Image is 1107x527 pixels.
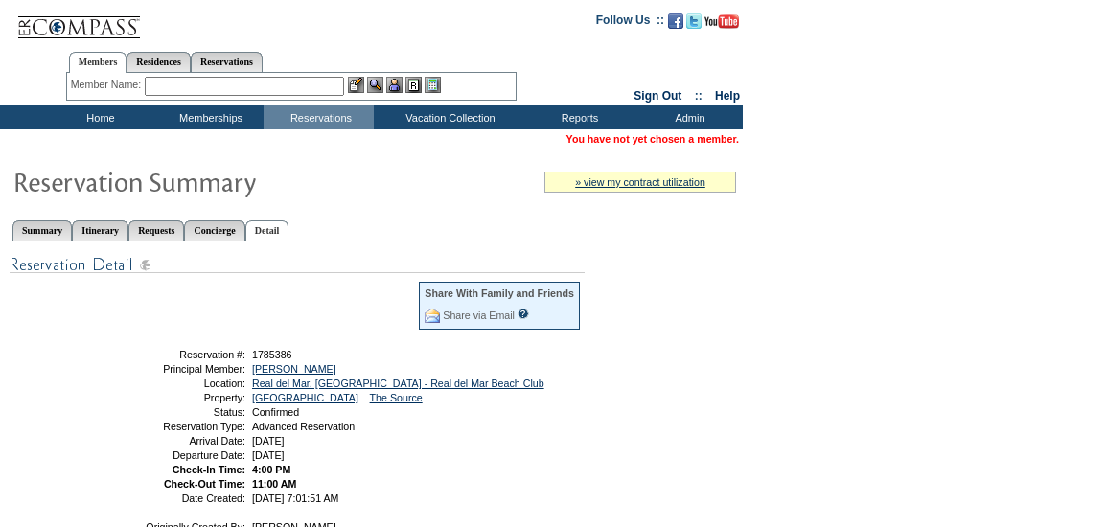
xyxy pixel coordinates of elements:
[704,19,739,31] a: Subscribe to our YouTube Channel
[715,89,740,103] a: Help
[668,13,683,29] img: Become our fan on Facebook
[252,421,355,432] span: Advanced Reservation
[252,478,296,490] span: 11:00 AM
[10,253,585,277] img: Reservation Detail
[252,435,285,447] span: [DATE]
[108,392,245,403] td: Property:
[69,52,127,73] a: Members
[128,220,184,241] a: Requests
[108,435,245,447] td: Arrival Date:
[72,220,128,241] a: Itinerary
[252,363,336,375] a: [PERSON_NAME]
[12,162,396,200] img: Reservaton Summary
[370,392,423,403] a: The Source
[596,11,664,34] td: Follow Us ::
[12,220,72,241] a: Summary
[686,19,702,31] a: Follow us on Twitter
[108,406,245,418] td: Status:
[71,77,145,93] div: Member Name:
[164,478,245,490] strong: Check-Out Time:
[386,77,403,93] img: Impersonate
[252,493,338,504] span: [DATE] 7:01:51 AM
[374,105,522,129] td: Vacation Collection
[252,406,299,418] span: Confirmed
[108,449,245,461] td: Departure Date:
[252,449,285,461] span: [DATE]
[108,493,245,504] td: Date Created:
[153,105,264,129] td: Memberships
[348,77,364,93] img: b_edit.gif
[108,421,245,432] td: Reservation Type:
[633,105,743,129] td: Admin
[634,89,681,103] a: Sign Out
[443,309,515,321] a: Share via Email
[108,363,245,375] td: Principal Member:
[668,19,683,31] a: Become our fan on Facebook
[252,464,290,475] span: 4:00 PM
[173,464,245,475] strong: Check-In Time:
[405,77,422,93] img: Reservations
[245,220,289,241] a: Detail
[184,220,244,241] a: Concierge
[566,133,739,145] span: You have not yet chosen a member.
[367,77,383,93] img: View
[686,13,702,29] img: Follow us on Twitter
[127,52,191,72] a: Residences
[252,349,292,360] span: 1785386
[425,287,574,299] div: Share With Family and Friends
[191,52,263,72] a: Reservations
[575,176,705,188] a: » view my contract utilization
[108,378,245,389] td: Location:
[252,392,358,403] a: [GEOGRAPHIC_DATA]
[252,378,544,389] a: Real del Mar, [GEOGRAPHIC_DATA] - Real del Mar Beach Club
[425,77,441,93] img: b_calculator.gif
[695,89,703,103] span: ::
[108,349,245,360] td: Reservation #:
[518,309,529,319] input: What is this?
[264,105,374,129] td: Reservations
[43,105,153,129] td: Home
[522,105,633,129] td: Reports
[704,14,739,29] img: Subscribe to our YouTube Channel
